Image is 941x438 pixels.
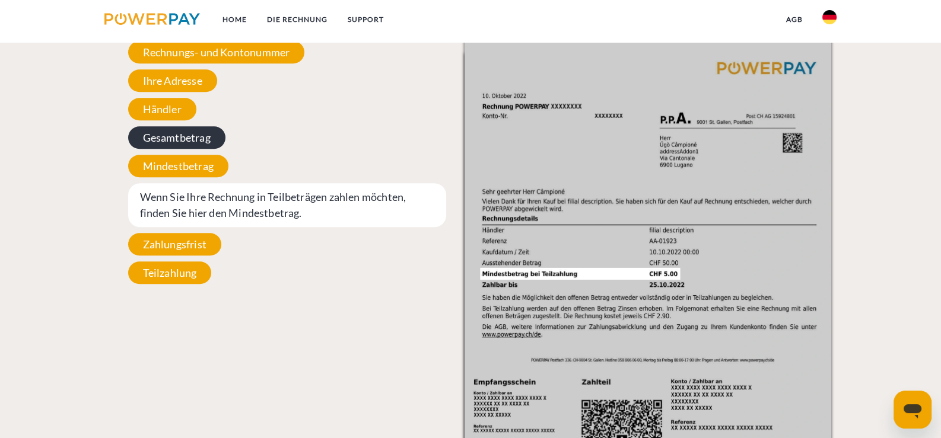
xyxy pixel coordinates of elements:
span: Rechnungs- und Kontonummer [128,41,305,63]
span: Gesamtbetrag [128,126,225,149]
img: de [822,10,837,24]
span: Ihre Adresse [128,69,217,92]
a: SUPPORT [338,9,394,30]
iframe: Schaltfläche zum Öffnen des Messaging-Fensters; Konversation läuft [894,391,932,429]
span: Teilzahlung [128,261,212,284]
span: Händler [128,98,196,120]
span: Wenn Sie Ihre Rechnung in Teilbeträgen zahlen möchten, finden Sie hier den Mindestbetrag. [128,183,447,227]
a: agb [775,9,812,30]
img: logo-powerpay.svg [104,13,200,25]
a: DIE RECHNUNG [257,9,338,30]
span: Zahlungsfrist [128,233,221,255]
span: Mindestbetrag [128,155,228,177]
a: Home [212,9,257,30]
